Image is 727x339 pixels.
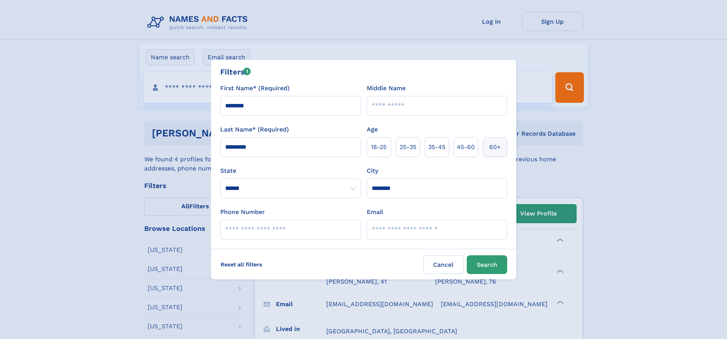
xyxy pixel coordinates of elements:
label: Last Name* (Required) [220,125,289,134]
label: State [220,166,361,175]
label: City [367,166,378,175]
label: Age [367,125,378,134]
label: Email [367,208,383,217]
label: Middle Name [367,84,406,93]
div: Filters [220,66,251,78]
span: 35‑45 [428,143,445,152]
span: 45‑60 [457,143,475,152]
span: 60+ [489,143,501,152]
label: Cancel [423,255,464,274]
label: Reset all filters [216,255,267,274]
span: 25‑35 [400,143,416,152]
button: Search [467,255,507,274]
label: First Name* (Required) [220,84,290,93]
span: 18‑25 [371,143,387,152]
label: Phone Number [220,208,265,217]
